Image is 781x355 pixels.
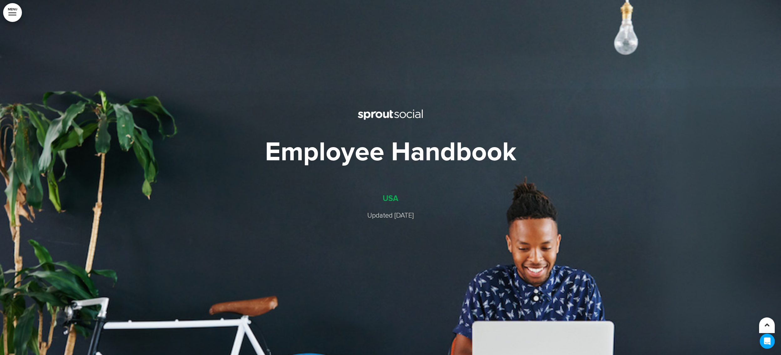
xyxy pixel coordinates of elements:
span: Updated [DATE] [367,212,414,219]
div: Open Intercom Messenger [760,334,775,349]
a: MENU [3,3,22,22]
span: Employee Handbook [265,136,516,168]
span: USA [383,194,398,203]
img: 1581027172780.png [357,109,424,120]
